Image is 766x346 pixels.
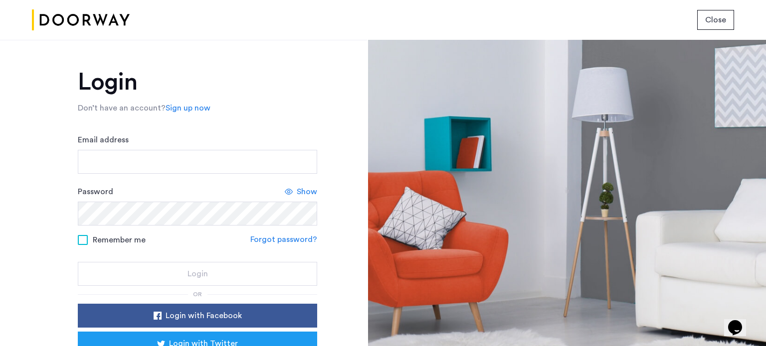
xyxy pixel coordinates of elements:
label: Email address [78,134,129,146]
span: or [193,291,202,297]
button: button [78,304,317,328]
span: Login [188,268,208,280]
label: Password [78,186,113,198]
img: logo [32,1,130,39]
span: Close [705,14,726,26]
span: Don’t have an account? [78,104,166,112]
button: button [697,10,734,30]
a: Forgot password? [250,233,317,245]
span: Login with Facebook [166,310,242,322]
button: button [78,262,317,286]
span: Show [297,186,317,198]
span: Remember me [93,234,146,246]
h1: Login [78,70,317,94]
a: Sign up now [166,102,210,114]
iframe: chat widget [724,306,756,336]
